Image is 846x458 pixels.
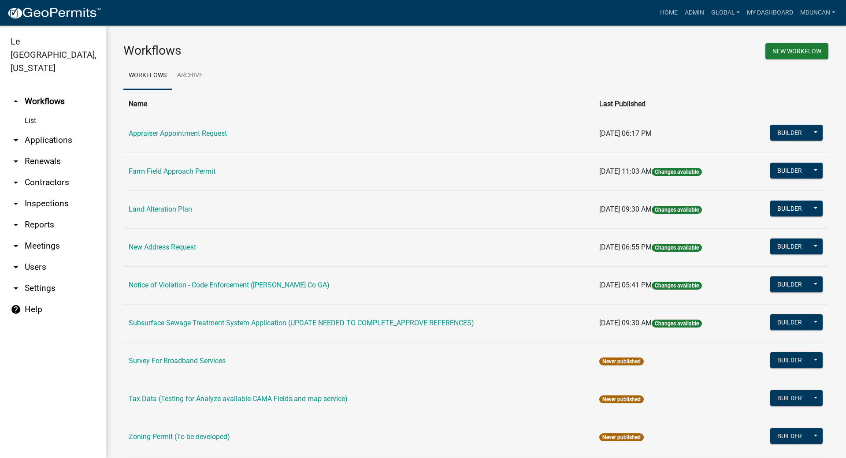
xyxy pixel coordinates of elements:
[599,205,652,213] span: [DATE] 09:30 AM
[681,4,708,21] a: Admin
[708,4,744,21] a: Global
[11,156,21,167] i: arrow_drop_down
[11,135,21,145] i: arrow_drop_down
[770,390,809,406] button: Builder
[599,243,652,251] span: [DATE] 06:55 PM
[743,4,797,21] a: My Dashboard
[770,201,809,216] button: Builder
[129,319,474,327] a: Subsurface Sewage Treatment System Application (UPDATE NEEDED TO COMPLETE_APPROVE REFERENCES)
[652,282,702,290] span: Changes available
[594,93,744,115] th: Last Published
[765,43,828,59] button: New Workflow
[770,276,809,292] button: Builder
[123,93,594,115] th: Name
[770,238,809,254] button: Builder
[770,163,809,179] button: Builder
[599,433,644,441] span: Never published
[11,304,21,315] i: help
[652,168,702,176] span: Changes available
[123,43,469,58] h3: Workflows
[797,4,839,21] a: mduncan
[11,177,21,188] i: arrow_drop_down
[129,129,227,138] a: Appraiser Appointment Request
[652,206,702,214] span: Changes available
[770,352,809,368] button: Builder
[652,320,702,328] span: Changes available
[129,167,215,175] a: Farm Field Approach Permit
[11,96,21,107] i: arrow_drop_up
[11,220,21,230] i: arrow_drop_down
[123,62,172,90] a: Workflows
[599,395,644,403] span: Never published
[599,129,652,138] span: [DATE] 06:17 PM
[770,428,809,444] button: Builder
[129,357,226,365] a: Survey For Broadband Services
[770,125,809,141] button: Builder
[129,281,330,289] a: Notice of Violation - Code Enforcement ([PERSON_NAME] Co GA)
[657,4,681,21] a: Home
[11,262,21,272] i: arrow_drop_down
[599,281,652,289] span: [DATE] 05:41 PM
[11,198,21,209] i: arrow_drop_down
[599,319,652,327] span: [DATE] 09:30 AM
[129,243,196,251] a: New Address Request
[129,432,230,441] a: Zoning Permit (To be developed)
[129,205,192,213] a: Land Alteration Plan
[599,357,644,365] span: Never published
[172,62,208,90] a: Archive
[129,395,348,403] a: Tax Data (Testing for Analyze available CAMA Fields and map service)
[11,241,21,251] i: arrow_drop_down
[770,314,809,330] button: Builder
[599,167,652,175] span: [DATE] 11:03 AM
[11,283,21,294] i: arrow_drop_down
[652,244,702,252] span: Changes available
